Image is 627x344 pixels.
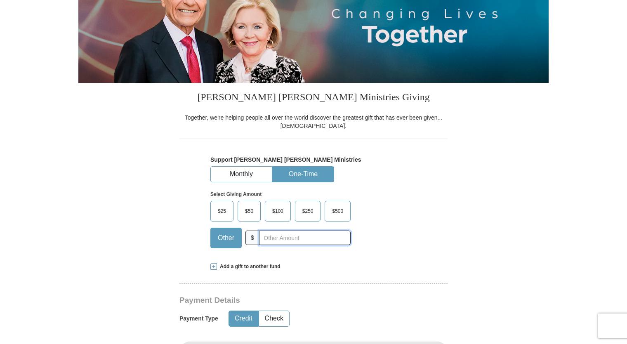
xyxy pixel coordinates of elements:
span: $500 [328,205,347,217]
h3: [PERSON_NAME] [PERSON_NAME] Ministries Giving [179,83,448,113]
span: $50 [241,205,257,217]
h5: Payment Type [179,315,218,322]
span: $250 [298,205,318,217]
h3: Payment Details [179,296,390,305]
div: Together, we're helping people all over the world discover the greatest gift that has ever been g... [179,113,448,130]
button: Credit [229,311,258,326]
strong: Select Giving Amount [210,191,262,197]
button: One-Time [273,167,334,182]
span: Add a gift to another fund [217,263,280,270]
button: Check [259,311,289,326]
span: Other [214,232,238,244]
span: $25 [214,205,230,217]
button: Monthly [211,167,272,182]
h5: Support [PERSON_NAME] [PERSON_NAME] Ministries [210,156,417,163]
span: $100 [268,205,288,217]
input: Other Amount [259,231,351,245]
span: $ [245,231,259,245]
